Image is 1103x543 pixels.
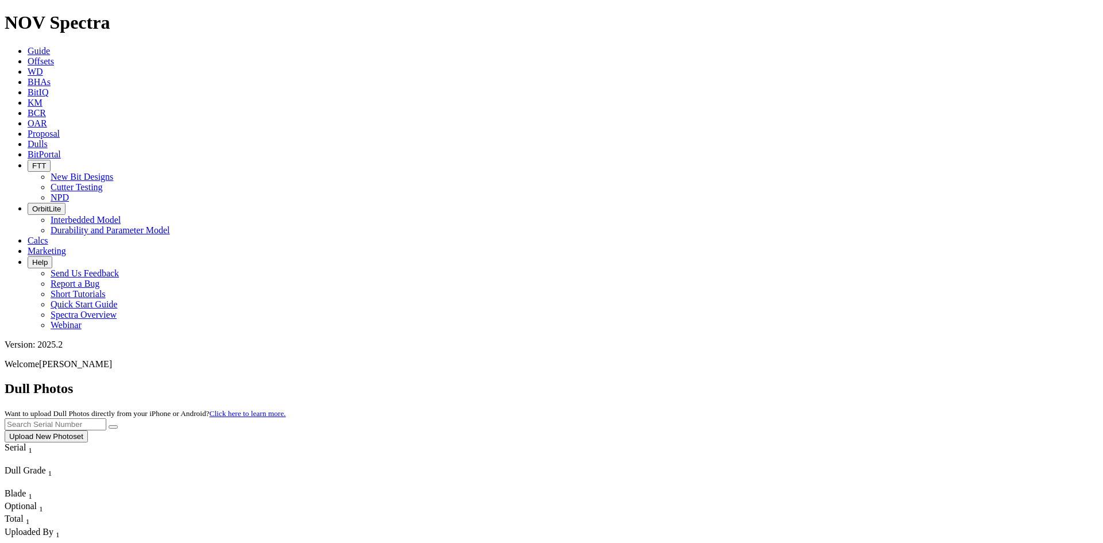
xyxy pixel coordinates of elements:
a: Proposal [28,129,60,138]
span: Uploaded By [5,527,53,537]
a: NPD [51,192,69,202]
sub: 1 [28,446,32,455]
input: Search Serial Number [5,418,106,430]
div: Dull Grade Sort None [5,465,85,478]
a: Marketing [28,246,66,256]
div: Sort None [5,488,45,501]
span: Sort None [28,488,32,498]
span: Sort None [26,514,30,523]
a: Quick Start Guide [51,299,117,309]
sub: 1 [48,469,52,477]
div: Sort None [5,501,45,514]
a: Short Tutorials [51,289,106,299]
a: Durability and Parameter Model [51,225,170,235]
span: Sort None [56,527,60,537]
span: Serial [5,442,26,452]
div: Serial Sort None [5,442,53,455]
span: Dull Grade [5,465,46,475]
small: Want to upload Dull Photos directly from your iPhone or Android? [5,409,286,418]
sub: 1 [56,530,60,539]
a: WD [28,67,43,76]
p: Welcome [5,359,1098,369]
h2: Dull Photos [5,381,1098,396]
a: New Bit Designs [51,172,113,182]
button: Help [28,256,52,268]
div: Sort None [5,465,85,488]
div: Column Menu [5,478,85,488]
span: Optional [5,501,37,511]
sub: 1 [39,505,43,513]
sub: 1 [28,492,32,500]
div: Column Menu [5,455,53,465]
a: Webinar [51,320,82,330]
a: BCR [28,108,46,118]
a: Report a Bug [51,279,99,288]
span: Sort None [28,442,32,452]
a: Offsets [28,56,54,66]
a: Spectra Overview [51,310,117,319]
span: Total [5,514,24,523]
a: Cutter Testing [51,182,103,192]
sub: 1 [26,518,30,526]
button: Upload New Photoset [5,430,88,442]
a: BitPortal [28,149,61,159]
span: Help [32,258,48,267]
div: Sort None [5,514,45,526]
span: OrbitLite [32,205,61,213]
div: Uploaded By Sort None [5,527,113,540]
div: Blade Sort None [5,488,45,501]
div: Sort None [5,442,53,465]
a: Interbedded Model [51,215,121,225]
span: Sort None [39,501,43,511]
a: BitIQ [28,87,48,97]
div: Optional Sort None [5,501,45,514]
span: FTT [32,161,46,170]
span: Blade [5,488,26,498]
a: KM [28,98,43,107]
a: Calcs [28,236,48,245]
a: Send Us Feedback [51,268,119,278]
div: Version: 2025.2 [5,340,1098,350]
a: Click here to learn more. [210,409,286,418]
button: OrbitLite [28,203,65,215]
span: Sort None [48,465,52,475]
button: FTT [28,160,51,172]
span: [PERSON_NAME] [39,359,112,369]
a: Dulls [28,139,48,149]
a: OAR [28,118,47,128]
a: Guide [28,46,50,56]
h1: NOV Spectra [5,12,1098,33]
a: BHAs [28,77,51,87]
div: Total Sort None [5,514,45,526]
